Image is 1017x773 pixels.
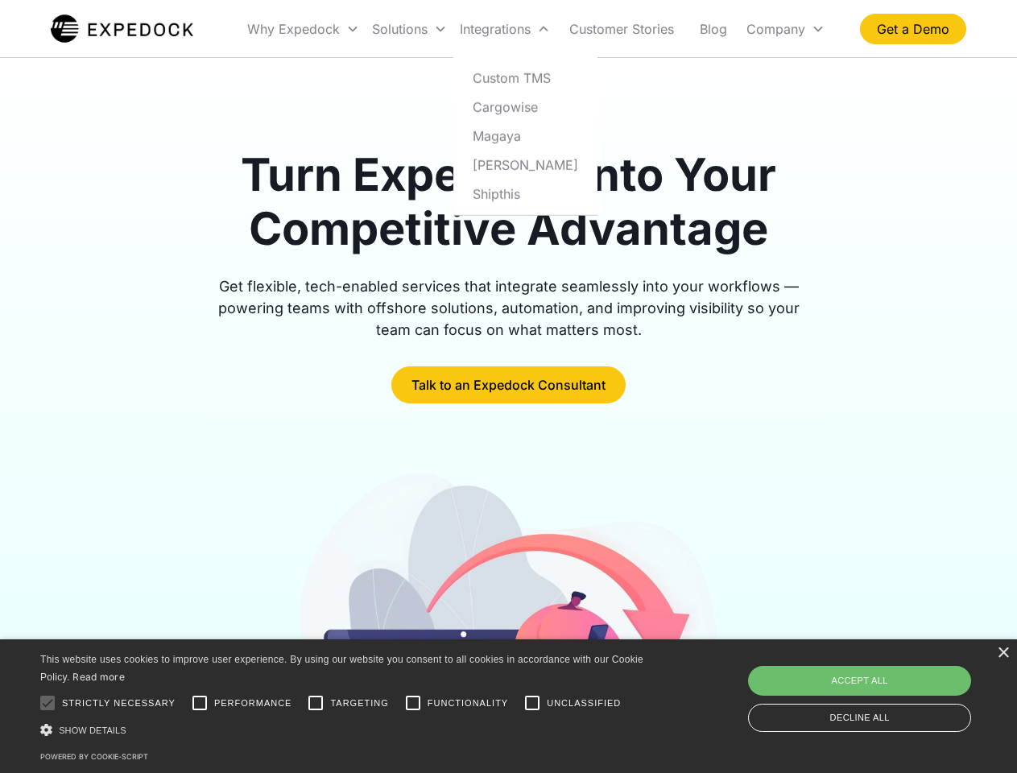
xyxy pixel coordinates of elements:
[453,2,556,56] div: Integrations
[746,21,805,37] div: Company
[391,366,626,403] a: Talk to an Expedock Consultant
[749,599,1017,773] iframe: Chat Widget
[860,14,966,44] a: Get a Demo
[59,725,126,735] span: Show details
[51,13,193,45] img: Expedock Logo
[460,150,591,179] a: [PERSON_NAME]
[72,671,125,683] a: Read more
[40,654,643,684] span: This website uses cookies to improve user experience. By using our website you consent to all coo...
[428,697,508,710] span: Functionality
[460,121,591,150] a: Magaya
[460,179,591,208] a: Shipthis
[372,21,428,37] div: Solutions
[40,752,148,761] a: Powered by cookie-script
[687,2,740,56] a: Blog
[740,2,831,56] div: Company
[460,63,591,92] a: Custom TMS
[40,721,649,738] div: Show details
[51,13,193,45] a: home
[453,56,597,215] nav: Integrations
[556,2,687,56] a: Customer Stories
[460,92,591,121] a: Cargowise
[200,275,818,341] div: Get flexible, tech-enabled services that integrate seamlessly into your workflows — powering team...
[547,697,621,710] span: Unclassified
[241,2,366,56] div: Why Expedock
[460,21,531,37] div: Integrations
[62,697,176,710] span: Strictly necessary
[330,697,388,710] span: Targeting
[200,148,818,256] h1: Turn Expedock Into Your Competitive Advantage
[366,2,453,56] div: Solutions
[247,21,340,37] div: Why Expedock
[214,697,292,710] span: Performance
